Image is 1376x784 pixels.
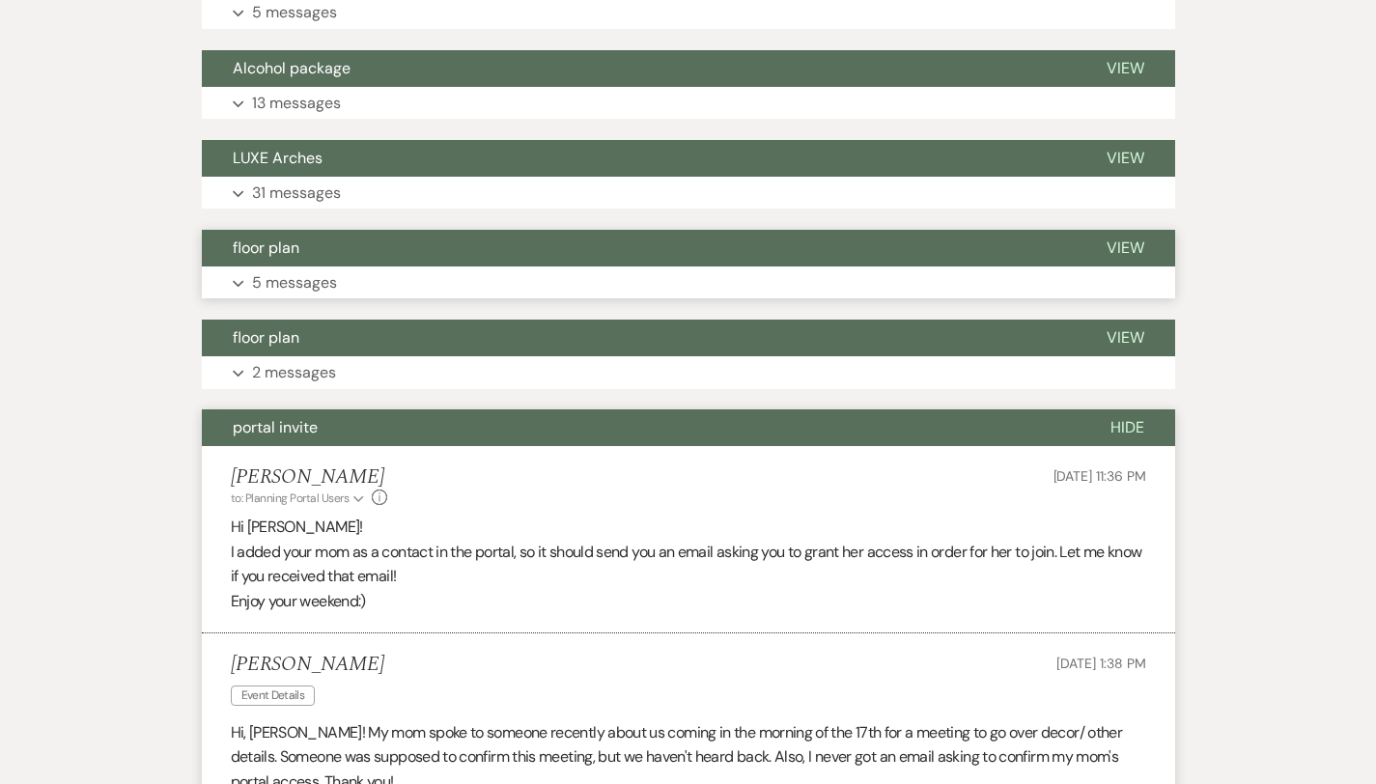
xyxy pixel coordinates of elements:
[231,653,384,677] h5: [PERSON_NAME]
[202,177,1175,210] button: 31 messages
[1107,327,1144,348] span: View
[252,91,341,116] p: 13 messages
[233,238,299,258] span: floor plan
[233,58,351,78] span: Alcohol package
[202,266,1175,299] button: 5 messages
[233,148,323,168] span: LUXE Arches
[202,50,1076,87] button: Alcohol package
[1107,148,1144,168] span: View
[231,686,316,706] span: Event Details
[1053,467,1146,485] span: [DATE] 11:36 PM
[1080,409,1175,446] button: Hide
[1107,58,1144,78] span: View
[202,230,1076,266] button: floor plan
[231,589,1146,614] p: Enjoy your weekend:)
[233,417,318,437] span: portal invite
[1076,320,1175,356] button: View
[233,327,299,348] span: floor plan
[202,140,1076,177] button: LUXE Arches
[252,360,336,385] p: 2 messages
[231,490,368,507] button: to: Planning Portal Users
[202,409,1080,446] button: portal invite
[231,515,1146,540] p: Hi [PERSON_NAME]!
[202,356,1175,389] button: 2 messages
[231,540,1146,589] p: I added your mom as a contact in the portal, so it should send you an email asking you to grant h...
[1110,417,1144,437] span: Hide
[1056,655,1145,672] span: [DATE] 1:38 PM
[1076,50,1175,87] button: View
[202,87,1175,120] button: 13 messages
[1076,230,1175,266] button: View
[252,270,337,295] p: 5 messages
[231,490,350,506] span: to: Planning Portal Users
[202,320,1076,356] button: floor plan
[1107,238,1144,258] span: View
[252,181,341,206] p: 31 messages
[231,465,388,490] h5: [PERSON_NAME]
[1076,140,1175,177] button: View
